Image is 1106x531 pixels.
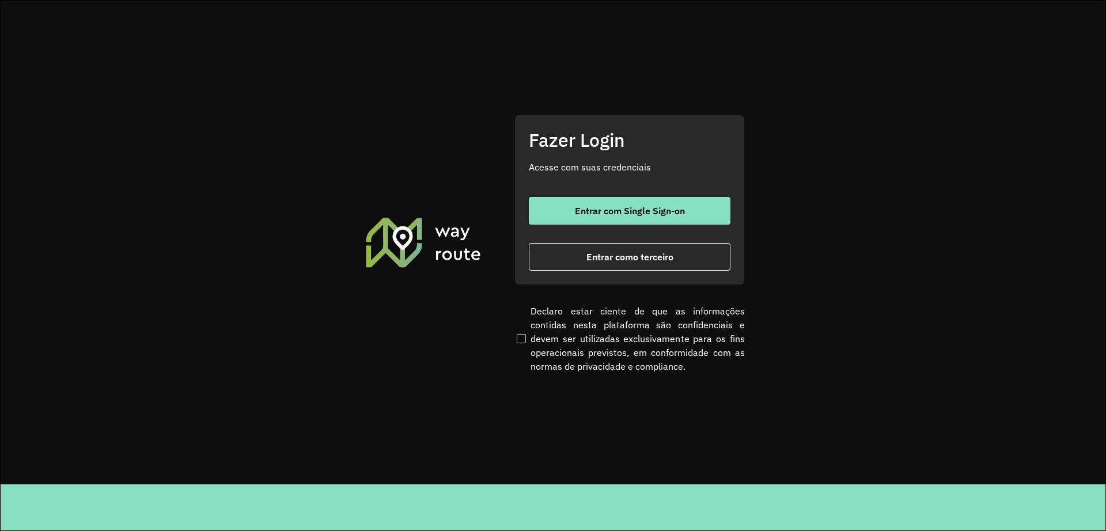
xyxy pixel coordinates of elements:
h2: Fazer Login [529,129,730,151]
label: Declaro estar ciente de que as informações contidas nesta plataforma são confidenciais e devem se... [514,304,745,373]
button: button [529,197,730,225]
span: Entrar como terceiro [586,252,673,261]
span: Entrar com Single Sign-on [575,206,685,215]
img: Roteirizador AmbevTech [364,216,483,269]
button: button [529,243,730,271]
p: Acesse com suas credenciais [529,160,730,174]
